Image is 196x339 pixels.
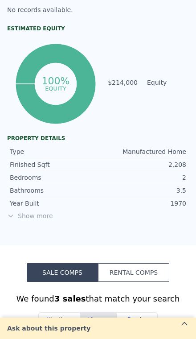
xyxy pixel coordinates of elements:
[98,263,169,282] button: Rental Comps
[107,78,138,87] td: $214,000
[98,199,186,208] div: 1970
[10,173,98,182] div: Bedrooms
[10,160,98,169] div: Finished Sqft
[10,186,98,195] div: Bathrooms
[27,263,98,282] button: Sale Comps
[98,173,186,182] div: 2
[80,312,117,327] button: Map
[2,324,96,333] div: Ask about this property
[145,78,185,87] td: Equity
[98,147,186,156] div: Manufactured Home
[10,199,98,208] div: Year Built
[7,135,189,142] div: Property details
[98,186,186,195] div: 3.5
[41,75,69,87] tspan: 100%
[7,211,189,220] span: Show more
[38,312,80,327] button: Filters
[45,85,66,91] tspan: equity
[10,147,98,156] div: Type
[98,160,186,169] div: 2,208
[117,312,158,327] button: Prices
[54,294,86,303] strong: 3 sales
[7,5,189,14] div: No records available.
[7,25,189,32] div: Estimated Equity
